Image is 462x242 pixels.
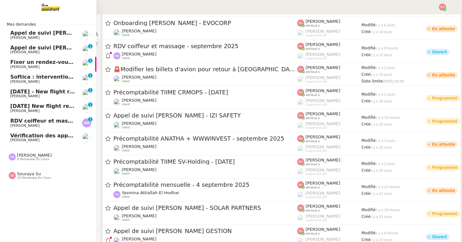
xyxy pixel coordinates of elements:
app-user-detailed-label: client [113,121,297,129]
span: [PERSON_NAME] [10,65,40,69]
span: [PERSON_NAME] [306,42,340,47]
span: il y a 20 jours [370,169,392,172]
app-user-label: suppervisé par [297,75,361,83]
span: Onboarding [PERSON_NAME] - EVOCORP [113,20,297,26]
span: Créé [361,53,370,57]
p: 1 [89,102,92,108]
img: users%2FoFdbodQ3TgNoWt9kP3GXAs5oaCq1%2Favatar%2Fprofile-pic.png [297,76,304,83]
span: Précomptabilité mensuelle - 4 septembre 2025 [113,182,297,188]
span: [PERSON_NAME] [17,153,52,158]
span: [PERSON_NAME] [306,52,340,57]
img: svg [9,153,16,160]
img: users%2FoFdbodQ3TgNoWt9kP3GXAs5oaCq1%2Favatar%2Fprofile-pic.png [297,122,304,129]
span: [PERSON_NAME] [306,144,340,149]
img: users%2FW4OQjB9BRtYK2an7yusO0WsYLsD3%2Favatar%2F28027066-518b-424c-8476-65f2e549ac29 [113,122,120,129]
app-user-label: attribué à [297,19,361,27]
span: attribué à [306,163,320,166]
span: attribué à [306,47,320,51]
span: Modifié [361,208,376,212]
app-user-detailed-label: client [113,75,297,83]
span: attribué à [306,93,320,97]
span: [PERSON_NAME] [306,98,340,103]
app-user-label: attribué à [297,227,361,235]
span: [PERSON_NAME] [306,168,340,172]
span: suppervisé par [306,149,327,153]
div: Programmé [432,212,458,216]
img: users%2FoFdbodQ3TgNoWt9kP3GXAs5oaCq1%2Favatar%2Fprofile-pic.png [297,99,304,106]
span: attribué à [306,24,320,28]
app-user-label: suppervisé par [297,29,361,37]
span: il y a 19 heures [376,208,400,212]
img: users%2FoFdbodQ3TgNoWt9kP3GXAs5oaCq1%2Favatar%2Fprofile-pic.png [297,30,304,37]
span: [PERSON_NAME] [306,134,340,139]
img: users%2FC9SBsJ0duuaSgpQFj5LgoEX8n0o2%2Favatar%2Fec9d51b8-9413-4189-adfb-7be4d8c96a3c [82,89,91,98]
span: attribué à [306,232,320,236]
span: [PERSON_NAME] [306,29,340,34]
p: 1 [89,73,92,79]
span: client [122,33,130,37]
app-user-detailed-label: client [113,98,297,106]
span: [PERSON_NAME] [306,237,340,242]
span: client [122,195,130,199]
span: il y a 20 jours [370,123,392,126]
span: Créé [361,214,370,219]
img: users%2FSoHiyPZ6lTh48rkksBJmVXB4Fxh1%2Favatar%2F784cdfc3-6442-45b8-8ed3-42f1cc9271a4 [113,145,120,152]
img: users%2FW4OQjB9BRtYK2an7yusO0WsYLsD3%2Favatar%2F28027066-518b-424c-8476-65f2e549ac29 [82,30,91,39]
span: il y a 14 jours [370,30,392,34]
app-user-label: attribué à [297,181,361,189]
span: attribué à [306,70,320,74]
span: suppervisé par [306,172,327,176]
span: client [122,126,130,129]
app-user-label: suppervisé par [297,214,361,222]
span: suppervisé par [306,195,327,199]
span: il y a 2 jours [376,93,395,96]
span: Modifié [361,185,376,189]
img: users%2FW4OQjB9BRtYK2an7yusO0WsYLsD3%2Favatar%2F28027066-518b-424c-8476-65f2e549ac29 [82,45,91,54]
img: users%2FW4OQjB9BRtYK2an7yusO0WsYLsD3%2Favatar%2F28027066-518b-424c-8476-65f2e549ac29 [113,214,120,221]
app-user-label: suppervisé par [297,168,361,176]
span: [PERSON_NAME] [122,52,156,56]
span: Vérification des appels sortants - septembre 2025 [10,133,155,139]
span: [PERSON_NAME] [122,29,156,33]
span: [DATE] 00:00 [383,80,404,83]
img: svg [113,52,120,59]
app-user-label: attribué à [297,204,361,212]
span: il y a 2 jours [376,66,395,70]
span: Appel de suivi [PERSON_NAME] GESTION [10,45,128,51]
span: Modifié [361,115,376,120]
div: En attente [432,27,455,31]
img: svg [297,181,304,188]
span: attribué à [306,186,320,189]
span: suppervisé par [306,219,327,222]
span: il y a 8 heures [376,47,398,50]
span: [PERSON_NAME] [306,214,340,219]
span: [PERSON_NAME] [306,19,340,24]
span: il y a 23 jours [370,215,392,219]
span: suppervisé par [306,80,327,83]
span: il y a 2 jours [376,162,395,166]
span: [PERSON_NAME] [306,111,340,116]
app-user-detailed-label: client [113,144,297,152]
span: [PERSON_NAME] [306,191,340,195]
span: Créé [361,122,370,126]
span: suppervisé par [306,57,327,60]
img: svg [82,118,91,127]
span: client [122,218,130,222]
p: 1 [89,88,92,94]
app-user-label: suppervisé par [297,144,361,153]
span: il y a 21 jours [370,192,392,195]
span: Créé [361,72,370,77]
span: attribué à [306,117,320,120]
span: client [122,56,130,60]
span: il y a 21 heures [376,185,400,189]
span: il y a 16 jours [370,73,392,76]
span: Modifié [361,46,376,50]
app-user-label: attribué à [297,111,361,120]
span: Précomptabilité TIIME SV-Holding - [DATE] [113,159,297,165]
img: svg [297,135,304,142]
img: svg [439,4,446,11]
span: client [122,80,130,83]
p: 1 [89,117,92,123]
span: RDV coiffeur et massage - septembre 2025 [10,118,135,124]
div: En attente [432,73,455,77]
